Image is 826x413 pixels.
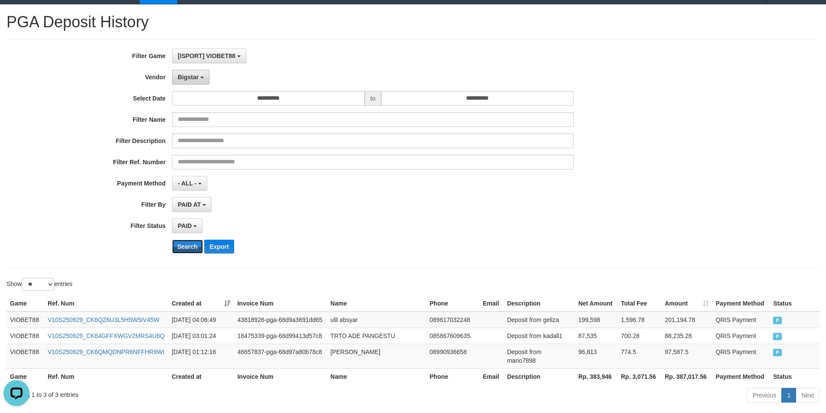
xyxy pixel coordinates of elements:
td: VIOBET88 [7,344,44,368]
button: - ALL - [172,176,207,191]
th: Amount: activate to sort column ascending [661,296,712,312]
td: 18475339-pga-68d99413d57c8 [234,328,327,344]
button: Search [172,240,203,254]
td: 199,598 [575,312,617,328]
th: Name [327,296,426,312]
th: Name [327,368,426,384]
td: 96,813 [575,344,617,368]
span: PAID [773,333,782,340]
th: Description [503,296,575,312]
span: PAID [773,349,782,356]
td: QRIS Payment [712,344,770,368]
th: Payment Method [712,296,770,312]
td: 085867609635 [426,328,480,344]
span: PAID AT [178,201,201,208]
button: PAID AT [172,197,212,212]
td: [DATE] 03:01:24 [168,328,234,344]
td: 87,535 [575,328,617,344]
th: Ref. Num [44,296,168,312]
th: Phone [426,296,480,312]
th: Status [770,368,819,384]
th: Invoice Num [234,296,327,312]
th: Ref. Num [44,368,168,384]
td: Deposit from geliza [503,312,575,328]
td: VIOBET88 [7,328,44,344]
button: PAID [172,218,202,233]
a: V10S250929_CK6QMQDNPR6NFFHR9WI [48,348,164,355]
button: Export [204,240,234,254]
td: 1,596.78 [617,312,661,328]
div: Showing 1 to 3 of 3 entries [7,387,338,399]
td: [DATE] 01:12:16 [168,344,234,368]
td: Deposit from kadall1 [503,328,575,344]
td: VIOBET88 [7,312,44,328]
span: Bigstar [178,74,199,81]
td: 08990936658 [426,344,480,368]
a: Previous [747,388,782,403]
th: Rp. 383,946 [575,368,617,384]
th: Email [479,296,503,312]
td: TRTO ADE PANGESTU [327,328,426,344]
td: 43818926-pga-68d9a3691dd65 [234,312,327,328]
select: Showentries [22,278,54,291]
button: Bigstar [172,70,209,85]
th: Game [7,296,44,312]
button: [ISPORT] VIOBET88 [172,49,246,63]
th: Created at: activate to sort column ascending [168,296,234,312]
label: Show entries [7,278,72,291]
td: 700.28 [617,328,661,344]
th: Game [7,368,44,384]
th: Invoice Num [234,368,327,384]
th: Total Fee [617,296,661,312]
td: 201,194.78 [661,312,712,328]
span: to [365,91,381,106]
th: Description [503,368,575,384]
button: Open LiveChat chat widget [3,3,29,29]
span: [ISPORT] VIOBET88 [178,52,235,59]
td: [PERSON_NAME] [327,344,426,368]
td: 46657837-pga-68d97a80b78c8 [234,344,327,368]
td: 97,587.5 [661,344,712,368]
td: Deposit from mario7898 [503,344,575,368]
span: - ALL - [178,180,197,187]
a: V10S250929_CK64GFFXWGV2MRS4U6Q [48,332,165,339]
th: Status [770,296,819,312]
td: [DATE] 04:06:49 [168,312,234,328]
a: V10S250929_CK6QZ6U3L5H5W5IV45W [48,316,160,323]
td: QRIS Payment [712,312,770,328]
td: QRIS Payment [712,328,770,344]
span: PAID [773,317,782,324]
th: Created at [168,368,234,384]
th: Rp. 3,071.56 [617,368,661,384]
td: ulil absyar [327,312,426,328]
td: 88,235.28 [661,328,712,344]
h1: PGA Deposit History [7,13,819,31]
td: 774.5 [617,344,661,368]
th: Phone [426,368,480,384]
th: Payment Method [712,368,770,384]
a: Next [796,388,819,403]
th: Net Amount [575,296,617,312]
a: 1 [781,388,796,403]
th: Email [479,368,503,384]
th: Rp. 387,017.56 [661,368,712,384]
span: PAID [178,222,192,229]
td: 089617032248 [426,312,480,328]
